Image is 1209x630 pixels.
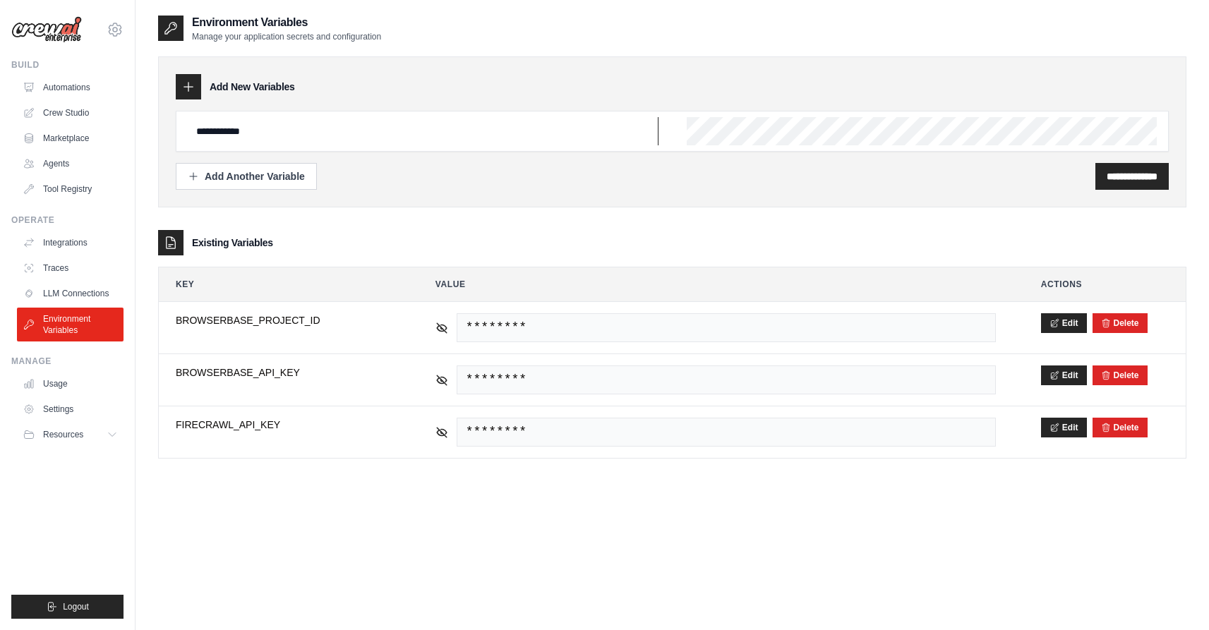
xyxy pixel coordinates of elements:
h3: Existing Variables [192,236,273,250]
a: Automations [17,76,124,99]
h3: Add New Variables [210,80,295,94]
button: Delete [1101,370,1139,381]
button: Delete [1101,422,1139,433]
a: Tool Registry [17,178,124,200]
h2: Environment Variables [192,14,381,31]
a: Agents [17,152,124,175]
a: Crew Studio [17,102,124,124]
a: Environment Variables [17,308,124,341]
span: BROWSERBASE_PROJECT_ID [176,313,390,327]
div: Manage [11,356,124,367]
a: Traces [17,257,124,279]
a: Settings [17,398,124,420]
a: Usage [17,372,124,395]
th: Key [159,267,407,301]
button: Edit [1041,313,1087,333]
a: Integrations [17,231,124,254]
button: Edit [1041,418,1087,437]
button: Edit [1041,365,1087,385]
button: Add Another Variable [176,163,317,190]
th: Actions [1024,267,1186,301]
p: Manage your application secrets and configuration [192,31,381,42]
a: LLM Connections [17,282,124,305]
a: Marketplace [17,127,124,150]
div: Operate [11,214,124,226]
span: Resources [43,429,83,440]
div: Add Another Variable [188,169,305,183]
th: Value [419,267,1013,301]
button: Resources [17,423,124,446]
img: Logo [11,16,82,43]
div: Build [11,59,124,71]
span: Logout [63,601,89,612]
button: Delete [1101,317,1139,329]
span: FIRECRAWL_API_KEY [176,418,390,432]
button: Logout [11,595,124,619]
span: BROWSERBASE_API_KEY [176,365,390,380]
